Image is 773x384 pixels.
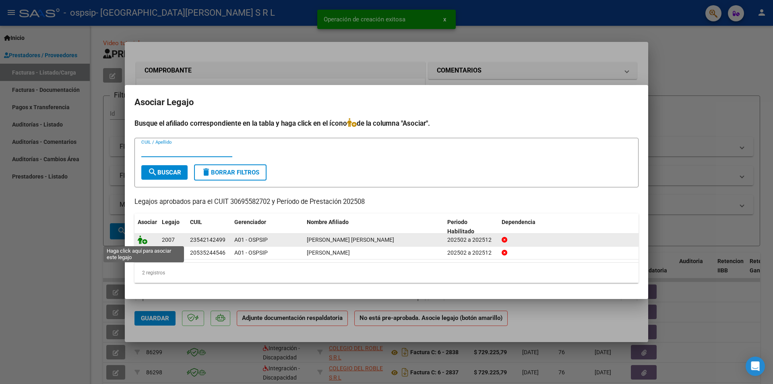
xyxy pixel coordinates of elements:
div: Open Intercom Messenger [746,357,765,376]
p: Legajos aprobados para el CUIT 30695582702 y Período de Prestación 202508 [134,197,639,207]
div: 202502 a 202512 [447,235,495,245]
datatable-header-cell: Periodo Habilitado [444,214,498,240]
datatable-header-cell: CUIL [187,214,231,240]
span: Borrar Filtros [201,169,259,176]
datatable-header-cell: Nombre Afiliado [304,214,444,240]
span: 1824 [162,249,175,256]
span: Periodo Habilitado [447,219,474,235]
div: 202502 a 202512 [447,248,495,257]
datatable-header-cell: Legajo [159,214,187,240]
button: Borrar Filtros [194,164,267,181]
div: 2 registros [134,263,639,283]
span: Dependencia [502,219,535,225]
div: 23542142499 [190,235,225,245]
datatable-header-cell: Gerenciador [231,214,304,240]
h4: Busque el afiliado correspondiente en la tabla y haga click en el ícono de la columna "Asociar". [134,118,639,129]
span: A01 - OSPSIP [234,237,268,243]
span: Nombre Afiliado [307,219,349,225]
span: Asociar [138,219,157,225]
span: 2007 [162,237,175,243]
mat-icon: search [148,167,157,177]
span: Buscar [148,169,181,176]
button: Buscar [141,165,188,180]
h2: Asociar Legajo [134,95,639,110]
span: BICKHAM MATEO LAUTARO [307,249,350,256]
datatable-header-cell: Asociar [134,214,159,240]
span: Gerenciador [234,219,266,225]
datatable-header-cell: Dependencia [498,214,639,240]
span: POLITANO JUAN IGNACIO [307,237,394,243]
div: 20535244546 [190,248,225,257]
mat-icon: delete [201,167,211,177]
span: CUIL [190,219,202,225]
span: Legajo [162,219,180,225]
span: A01 - OSPSIP [234,249,268,256]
